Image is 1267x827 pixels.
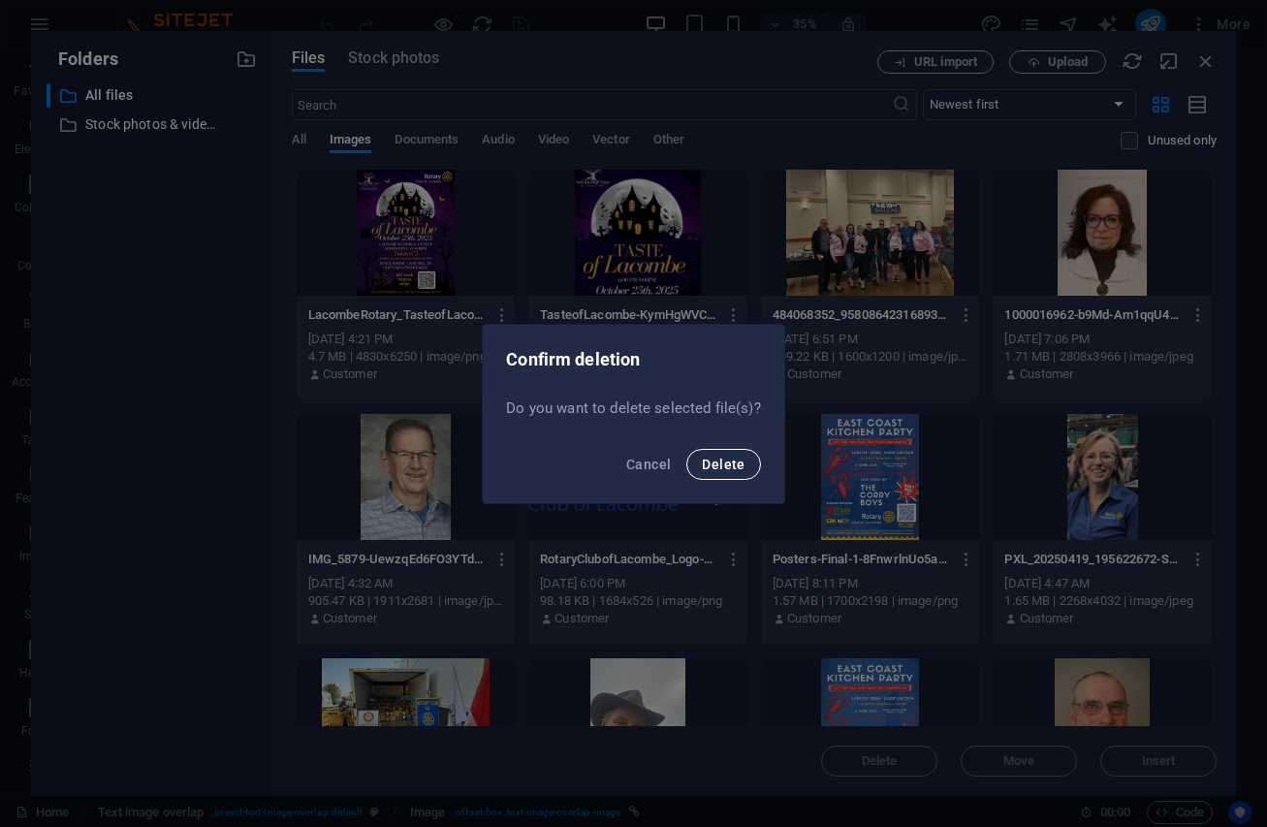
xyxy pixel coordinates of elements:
p: Do you want to delete selected file(s)? [506,398,761,418]
span: Cancel [626,457,671,472]
button: Cancel [618,449,679,480]
button: Delete [686,449,760,480]
span: Delete [702,457,744,472]
h2: Confirm deletion [506,348,761,371]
